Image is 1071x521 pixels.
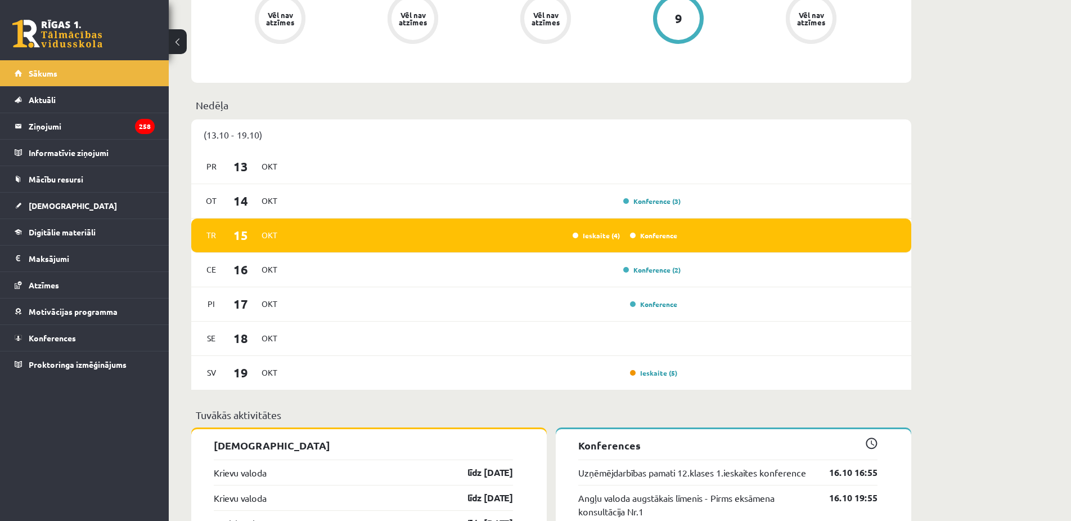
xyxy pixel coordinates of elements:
span: 15 [223,226,258,244]
a: Digitālie materiāli [15,219,155,245]
div: (13.10 - 19.10) [191,119,911,150]
span: Okt [258,158,281,175]
span: 13 [223,157,258,176]
span: Okt [258,192,281,210]
span: 16 [223,260,258,279]
a: Angļu valoda augstākais līmenis - Pirms eksāmena konsultācija Nr.1 [578,491,812,518]
a: Ieskaite (4) [573,231,620,240]
span: Digitālie materiāli [29,227,96,237]
a: Ziņojumi258 [15,113,155,139]
div: 9 [675,12,682,25]
span: Sākums [29,68,57,78]
a: Proktoringa izmēģinājums [15,351,155,377]
a: [DEMOGRAPHIC_DATA] [15,193,155,219]
a: Aktuāli [15,87,155,113]
a: 16.10 16:55 [812,466,877,479]
a: Konference [630,231,677,240]
a: Konferences [15,325,155,351]
a: Informatīvie ziņojumi [15,140,155,166]
a: 16.10 19:55 [812,491,877,505]
a: līdz [DATE] [448,466,513,479]
span: Okt [258,295,281,313]
span: Ce [200,261,223,278]
a: Sākums [15,60,155,86]
span: Okt [258,226,281,244]
span: Motivācijas programma [29,306,118,317]
legend: Ziņojumi [29,113,155,139]
i: 258 [135,119,155,134]
span: Mācību resursi [29,174,83,184]
a: Atzīmes [15,272,155,298]
a: Konference (3) [623,197,681,206]
span: Okt [258,261,281,278]
span: Aktuāli [29,95,56,105]
span: 14 [223,192,258,210]
span: Ot [200,192,223,210]
legend: Informatīvie ziņojumi [29,140,155,166]
div: Vēl nav atzīmes [264,11,296,26]
a: Mācību resursi [15,166,155,192]
p: Konferences [578,438,877,453]
a: Rīgas 1. Tālmācības vidusskola [12,20,102,48]
span: Okt [258,364,281,381]
span: Sv [200,364,223,381]
a: līdz [DATE] [448,491,513,505]
a: Krievu valoda [214,491,267,505]
span: Pi [200,295,223,313]
span: 17 [223,295,258,313]
span: Se [200,329,223,347]
span: 18 [223,329,258,348]
a: Maksājumi [15,246,155,271]
div: Vēl nav atzīmes [530,11,561,26]
span: Konferences [29,333,76,343]
div: Vēl nav atzīmes [397,11,429,26]
a: Konference (2) [623,265,681,274]
span: Pr [200,158,223,175]
span: Okt [258,329,281,347]
a: Motivācijas programma [15,299,155,324]
span: Tr [200,226,223,244]
div: Vēl nav atzīmes [795,11,827,26]
p: Nedēļa [196,97,907,113]
span: [DEMOGRAPHIC_DATA] [29,201,117,211]
a: Krievu valoda [214,466,267,479]
a: Konference [630,300,677,309]
legend: Maksājumi [29,246,155,271]
span: 19 [223,363,258,382]
span: Atzīmes [29,280,59,290]
a: Uzņēmējdarbības pamati 12.klases 1.ieskaites konference [578,466,806,479]
p: Tuvākās aktivitātes [196,407,907,422]
a: Ieskaite (5) [630,368,677,377]
span: Proktoringa izmēģinājums [29,359,127,369]
p: [DEMOGRAPHIC_DATA] [214,438,513,453]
